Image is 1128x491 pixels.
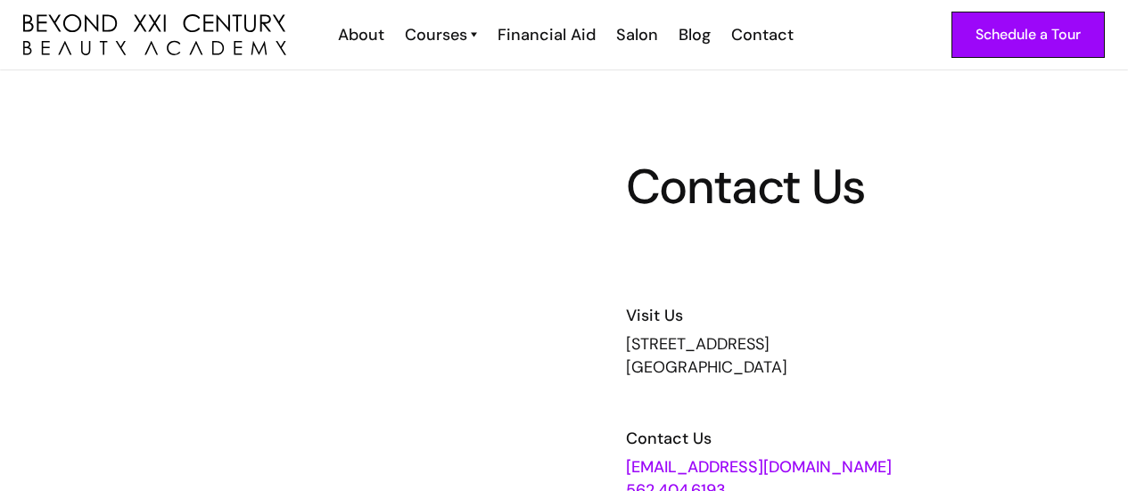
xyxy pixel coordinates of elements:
[498,23,596,46] div: Financial Aid
[626,456,892,478] a: [EMAIL_ADDRESS][DOMAIN_NAME]
[626,332,1066,379] div: [STREET_ADDRESS] [GEOGRAPHIC_DATA]
[338,23,384,46] div: About
[616,23,658,46] div: Salon
[326,23,393,46] a: About
[486,23,605,46] a: Financial Aid
[976,23,1081,46] div: Schedule a Tour
[605,23,667,46] a: Salon
[23,14,286,56] img: beyond 21st century beauty academy logo
[405,23,477,46] a: Courses
[23,14,286,56] a: home
[679,23,711,46] div: Blog
[626,304,1066,327] h6: Visit Us
[720,23,803,46] a: Contact
[405,23,467,46] div: Courses
[626,427,1066,450] h6: Contact Us
[626,163,1066,211] h1: Contact Us
[731,23,794,46] div: Contact
[951,12,1105,58] a: Schedule a Tour
[667,23,720,46] a: Blog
